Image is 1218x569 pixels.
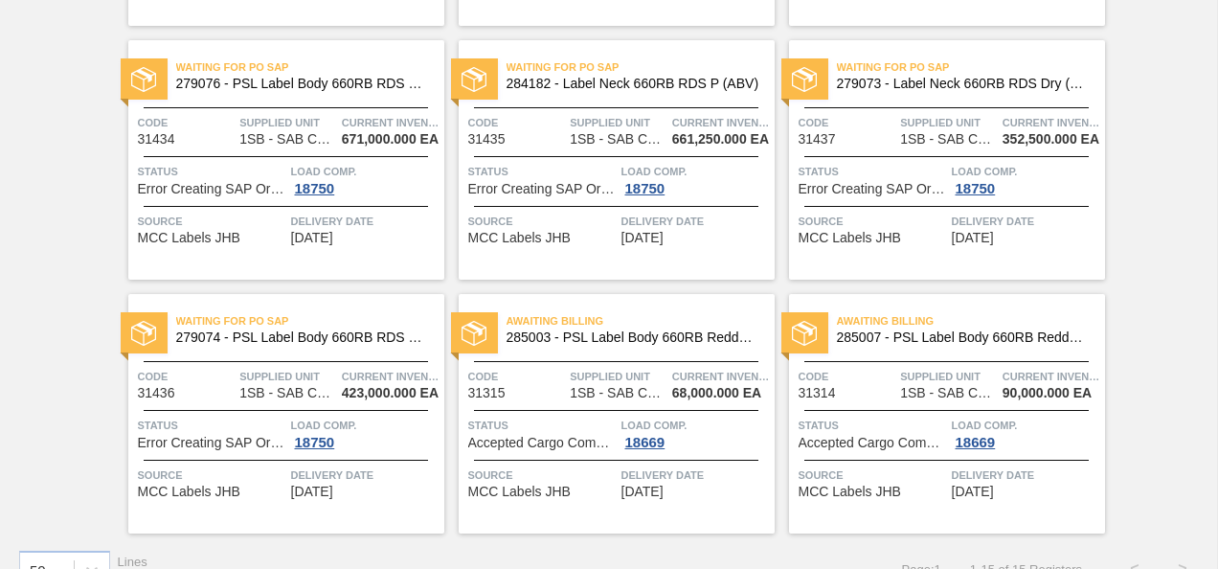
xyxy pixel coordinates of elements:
span: Supplied Unit [239,367,337,386]
span: 1SB - SAB Chamdor Brewery [900,132,996,147]
span: 31434 [138,132,175,147]
span: Supplied Unit [239,113,337,132]
span: 284182 - Label Neck 660RB RDS P (ABV) [507,77,759,91]
span: Status [799,162,947,181]
span: 09/19/2025 [621,485,664,499]
span: Code [799,367,896,386]
span: MCC Labels JHB [138,231,240,245]
span: Status [468,162,617,181]
a: statusAwaiting Billing285007 - PSL Label Body 660RB Redds MXD Vodk&GuarCode31314Supplied Unit1SB ... [775,294,1105,534]
div: 18669 [952,435,1000,450]
span: 31315 [468,386,506,400]
span: 09/18/2025 [621,231,664,245]
span: 1SB - SAB Chamdor Brewery [570,386,665,400]
span: 423,000.000 EA [342,386,439,400]
span: Source [468,466,617,485]
span: 279076 - PSL Label Body 660RB RDS Org (Blast) [176,77,429,91]
span: Load Comp. [952,162,1100,181]
a: Load Comp.18669 [952,416,1100,450]
span: Status [138,162,286,181]
div: 18750 [291,435,339,450]
a: statusWaiting for PO SAP279073 - Label Neck 660RB RDS Dry (Blast)Code31437Supplied Unit1SB - SAB ... [775,40,1105,280]
span: Source [468,212,617,231]
span: Waiting for PO SAP [176,57,444,77]
span: Supplied Unit [570,367,667,386]
span: MCC Labels JHB [468,485,571,499]
span: Source [799,466,947,485]
a: Load Comp.18750 [952,162,1100,196]
div: 18750 [952,181,1000,196]
span: Load Comp. [621,162,770,181]
span: Code [468,113,566,132]
span: Delivery Date [291,212,440,231]
span: Status [799,416,947,435]
img: status [792,321,817,346]
div: 18669 [621,435,669,450]
a: Load Comp.18750 [291,162,440,196]
span: 279073 - Label Neck 660RB RDS Dry (Blast) [837,77,1090,91]
span: MCC Labels JHB [799,485,901,499]
span: Status [138,416,286,435]
a: Load Comp.18750 [621,162,770,196]
span: Current inventory [672,367,770,386]
span: Load Comp. [952,416,1100,435]
span: Error Creating SAP Order [799,182,947,196]
span: Source [138,212,286,231]
span: Load Comp. [621,416,770,435]
span: 352,500.000 EA [1003,132,1099,147]
a: statusWaiting for PO SAP284182 - Label Neck 660RB RDS P (ABV)Code31435Supplied Unit1SB - SAB Cham... [444,40,775,280]
span: Awaiting Billing [507,311,775,330]
span: 1SB - SAB Chamdor Brewery [900,386,996,400]
span: 31314 [799,386,836,400]
span: Code [468,367,566,386]
span: Load Comp. [291,416,440,435]
a: Load Comp.18750 [291,416,440,450]
span: Error Creating SAP Order [468,182,617,196]
span: Waiting for PO SAP [837,57,1105,77]
span: 285003 - PSL Label Body 660RB Redds MXD Vodk&Pine [507,330,759,345]
span: 31437 [799,132,836,147]
span: Supplied Unit [570,113,667,132]
span: Code [138,113,236,132]
span: Supplied Unit [900,113,998,132]
span: 31436 [138,386,175,400]
span: Status [468,416,617,435]
span: 09/18/2025 [291,485,333,499]
span: Supplied Unit [900,367,998,386]
a: statusWaiting for PO SAP279074 - PSL Label Body 660RB RDS Dry (Blast)Code31436Supplied Unit1SB - ... [114,294,444,534]
span: Current inventory [1003,113,1100,132]
a: statusAwaiting Billing285003 - PSL Label Body 660RB Redds MXD Vodk&PineCode31315Supplied Unit1SB ... [444,294,775,534]
span: Awaiting Billing [837,311,1105,330]
a: Load Comp.18669 [621,416,770,450]
span: 1SB - SAB Chamdor Brewery [239,386,335,400]
span: Code [799,113,896,132]
span: 1SB - SAB Chamdor Brewery [570,132,665,147]
div: 18750 [291,181,339,196]
span: MCC Labels JHB [468,231,571,245]
img: status [131,321,156,346]
span: 279074 - PSL Label Body 660RB RDS Dry (Blast) [176,330,429,345]
span: 90,000.000 EA [1003,386,1092,400]
span: Source [138,466,286,485]
span: 285007 - PSL Label Body 660RB Redds MXD Vodk&Guar [837,330,1090,345]
span: Load Comp. [291,162,440,181]
span: Current inventory [672,113,770,132]
img: status [462,321,486,346]
span: Current inventory [1003,367,1100,386]
div: 18750 [621,181,669,196]
a: statusWaiting for PO SAP279076 - PSL Label Body 660RB RDS Org (Blast)Code31434Supplied Unit1SB - ... [114,40,444,280]
span: Accepted Cargo Composition [799,436,947,450]
span: 09/17/2025 [291,231,333,245]
img: status [131,67,156,92]
span: Error Creating SAP Order [138,436,286,450]
span: Delivery Date [952,212,1100,231]
span: Delivery Date [621,212,770,231]
span: Error Creating SAP Order [138,182,286,196]
span: Delivery Date [291,466,440,485]
span: MCC Labels JHB [138,485,240,499]
span: 31435 [468,132,506,147]
span: 671,000.000 EA [342,132,439,147]
img: status [792,67,817,92]
img: status [462,67,486,92]
span: 661,250.000 EA [672,132,769,147]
